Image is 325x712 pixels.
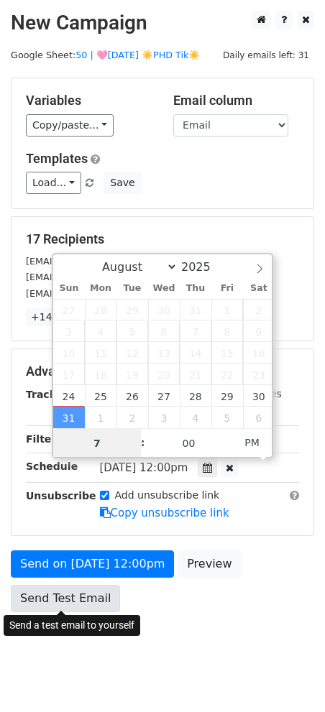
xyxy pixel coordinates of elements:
strong: Unsubscribe [26,490,96,501]
label: Add unsubscribe link [115,488,220,503]
span: July 27, 2025 [53,299,85,320]
small: Google Sheet: [11,50,200,60]
iframe: Chat Widget [253,643,325,712]
span: August 21, 2025 [180,364,211,385]
span: August 22, 2025 [211,364,243,385]
span: Sun [53,284,85,293]
span: August 28, 2025 [180,385,211,407]
span: August 17, 2025 [53,364,85,385]
span: August 1, 2025 [211,299,243,320]
span: Mon [85,284,116,293]
span: August 14, 2025 [180,342,211,364]
span: Wed [148,284,180,293]
span: Daily emails left: 31 [218,47,314,63]
span: August 31, 2025 [53,407,85,428]
span: August 16, 2025 [243,342,275,364]
span: August 8, 2025 [211,320,243,342]
span: Fri [211,284,243,293]
span: : [141,428,145,457]
span: August 6, 2025 [148,320,180,342]
span: August 4, 2025 [85,320,116,342]
input: Hour [53,429,141,458]
span: July 28, 2025 [85,299,116,320]
span: Click to toggle [232,428,272,457]
span: September 2, 2025 [116,407,148,428]
div: Send a test email to yourself [4,615,140,636]
span: September 4, 2025 [180,407,211,428]
span: Thu [180,284,211,293]
span: August 12, 2025 [116,342,148,364]
a: Copy unsubscribe link [100,507,229,519]
span: July 31, 2025 [180,299,211,320]
label: UTM Codes [225,387,281,402]
small: [EMAIL_ADDRESS][PERSON_NAME][DOMAIN_NAME] [26,288,262,299]
span: August 11, 2025 [85,342,116,364]
span: August 25, 2025 [85,385,116,407]
span: July 30, 2025 [148,299,180,320]
h5: 17 Recipients [26,231,299,247]
span: July 29, 2025 [116,299,148,320]
span: August 7, 2025 [180,320,211,342]
span: [DATE] 12:00pm [100,461,188,474]
small: [EMAIL_ADDRESS][DOMAIN_NAME] [26,272,186,282]
a: Preview [178,550,241,578]
span: August 9, 2025 [243,320,275,342]
span: August 19, 2025 [116,364,148,385]
input: Year [178,260,229,274]
span: August 29, 2025 [211,385,243,407]
a: 50 | 🩷[DATE] ☀️PHD Tik☀️ [75,50,200,60]
span: August 10, 2025 [53,342,85,364]
span: August 24, 2025 [53,385,85,407]
span: August 18, 2025 [85,364,116,385]
a: Daily emails left: 31 [218,50,314,60]
span: August 3, 2025 [53,320,85,342]
span: August 5, 2025 [116,320,148,342]
span: September 5, 2025 [211,407,243,428]
span: Sat [243,284,275,293]
span: August 26, 2025 [116,385,148,407]
strong: Tracking [26,389,74,400]
span: August 30, 2025 [243,385,275,407]
button: Save [104,172,141,194]
strong: Schedule [26,461,78,472]
span: September 1, 2025 [85,407,116,428]
span: Tue [116,284,148,293]
small: [EMAIL_ADDRESS][DOMAIN_NAME] [26,256,186,267]
a: Load... [26,172,81,194]
span: August 2, 2025 [243,299,275,320]
span: September 6, 2025 [243,407,275,428]
h5: Advanced [26,364,299,379]
a: +14 more [26,308,86,326]
span: September 3, 2025 [148,407,180,428]
a: Copy/paste... [26,114,114,137]
a: Send Test Email [11,585,120,612]
span: August 27, 2025 [148,385,180,407]
input: Minute [145,429,233,458]
h2: New Campaign [11,11,314,35]
span: August 13, 2025 [148,342,180,364]
strong: Filters [26,433,63,445]
a: Send on [DATE] 12:00pm [11,550,174,578]
span: August 15, 2025 [211,342,243,364]
span: August 20, 2025 [148,364,180,385]
span: August 23, 2025 [243,364,275,385]
h5: Email column [173,93,299,108]
h5: Variables [26,93,152,108]
a: Templates [26,151,88,166]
